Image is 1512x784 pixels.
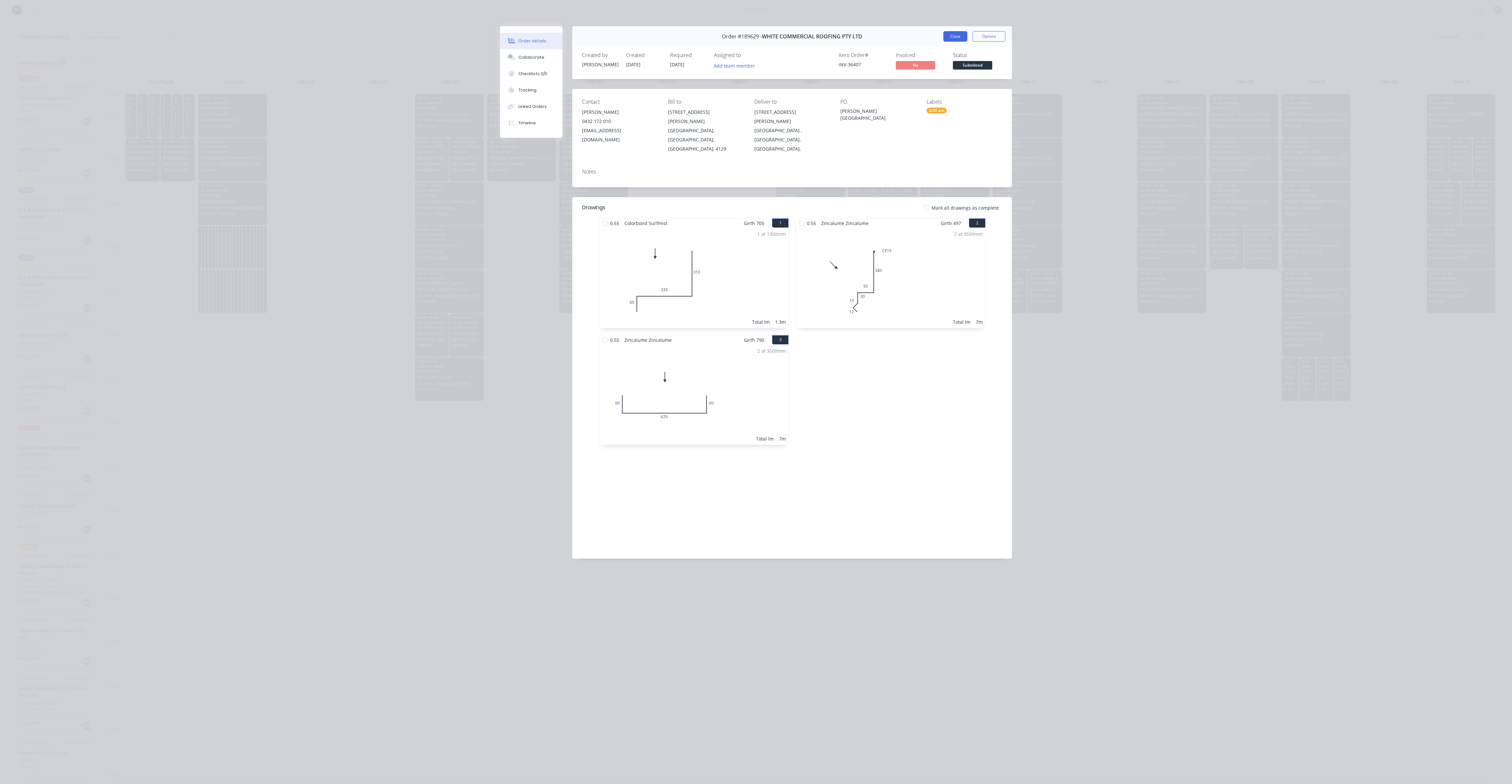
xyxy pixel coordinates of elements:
button: 1 [772,218,788,228]
span: Girth 497 [941,218,961,228]
button: Add team member [714,61,759,70]
div: [EMAIL_ADDRESS][DOMAIN_NAME] [582,126,658,144]
button: Options [973,31,1005,42]
span: [DATE] [670,61,684,68]
div: 0432 172 010 [582,117,658,126]
span: Mark all drawings as complete [932,204,999,211]
div: Notes [582,169,1002,175]
div: Collaborate [518,54,544,60]
button: 2 [969,218,985,228]
div: Labels [927,99,1002,105]
button: Timeline [500,115,562,131]
span: 0.55 [804,218,819,228]
span: Order #189629 - [722,33,762,40]
button: Collaborate [500,49,562,66]
span: Submitted [953,61,992,69]
div: 060670602 at 3500mmTotal lm7m [599,345,788,445]
div: 1.3m [775,319,786,325]
button: 3 [772,335,788,344]
span: WHITE COMMERCIAL ROOFING PTY LTD [762,33,862,40]
div: Bill to [668,99,744,105]
span: Girth 790 [744,335,764,345]
button: Checklists 0/0 [500,66,562,82]
div: Total lm [756,435,774,442]
button: Linked Orders [500,98,562,115]
span: 0.55 [607,335,622,345]
div: Xero Order # [839,52,888,58]
div: [STREET_ADDRESS][PERSON_NAME] [668,108,744,126]
div: 2 at 3500mm [757,347,786,354]
div: [PERSON_NAME][GEOGRAPHIC_DATA] , [GEOGRAPHIC_DATA], [GEOGRAPHIC_DATA], [754,117,830,154]
div: Drawings [582,204,605,212]
div: Total lm [953,319,971,325]
div: 7m [976,319,983,325]
button: Tracking [500,82,562,98]
span: [DATE] [626,61,640,68]
span: Zincalume Zincalume [819,218,871,228]
div: Created by [582,52,618,58]
button: Add team member [710,61,759,70]
div: [STREET_ADDRESS][PERSON_NAME][GEOGRAPHIC_DATA] , [GEOGRAPHIC_DATA], [GEOGRAPHIC_DATA], [754,108,830,154]
div: 1 at 1300mm [757,231,786,237]
span: Girth 705 [744,218,764,228]
div: Timeline [518,120,536,126]
div: 012103050CF153802 at 3500mmTotal lm7m [796,228,985,328]
div: Created [626,52,662,58]
div: Tracking [518,87,536,93]
div: [PERSON_NAME][GEOGRAPHIC_DATA] [840,108,916,121]
div: [PERSON_NAME] [582,61,618,68]
div: INV-36407 [839,61,888,68]
div: Assigned to [714,52,780,58]
div: Order details [518,38,546,44]
div: Linked Orders [518,104,547,110]
div: 7m [779,435,786,442]
span: 0.55 [607,218,622,228]
div: PO [840,99,916,105]
span: Zincalume Zincalume [622,335,674,345]
div: 0603353101 at 1300mmTotal lm1.3m [599,228,788,328]
span: No [896,61,935,69]
div: 2 at 3500mm [954,231,983,237]
button: Submitted [953,61,992,71]
div: [GEOGRAPHIC_DATA], [GEOGRAPHIC_DATA], [GEOGRAPHIC_DATA], 4129 [668,126,744,154]
div: Status [953,52,1002,58]
div: Invoiced [896,52,945,58]
span: Colorbond Surfmist [622,218,670,228]
div: Total lm [752,319,770,325]
div: [PERSON_NAME] [582,108,658,117]
button: Order details [500,33,562,49]
button: Close [943,31,967,42]
div: Contact [582,99,658,105]
div: Required [670,52,706,58]
div: Checklists 0/0 [518,71,547,77]
div: 6:30 am [927,108,947,113]
div: [PERSON_NAME]0432 172 010[EMAIL_ADDRESS][DOMAIN_NAME] [582,108,658,144]
div: [STREET_ADDRESS] [754,108,830,117]
div: Deliver to [754,99,830,105]
div: [STREET_ADDRESS][PERSON_NAME][GEOGRAPHIC_DATA], [GEOGRAPHIC_DATA], [GEOGRAPHIC_DATA], 4129 [668,108,744,154]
